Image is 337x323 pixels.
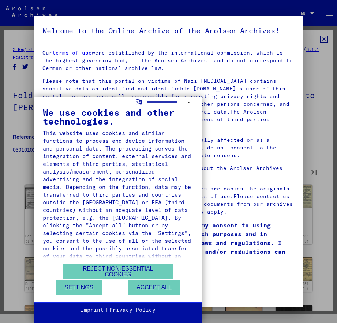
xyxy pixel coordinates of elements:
a: Imprint [80,307,104,314]
button: Reject non-essential cookies [63,264,173,279]
a: Privacy Policy [109,307,156,314]
button: Settings [56,280,102,295]
div: This website uses cookies and similar functions to process end device information and personal da... [43,129,193,268]
button: Accept all [128,280,180,295]
div: We use cookies and other technologies. [43,108,193,126]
